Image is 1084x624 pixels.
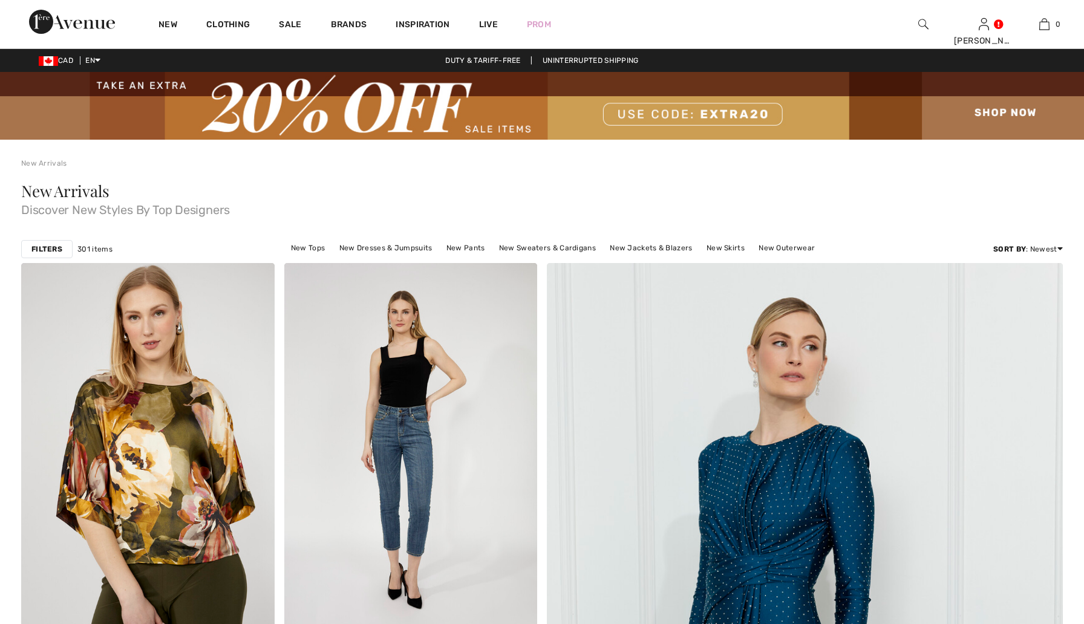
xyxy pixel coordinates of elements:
[158,19,177,32] a: New
[21,159,67,167] a: New Arrivals
[31,244,62,255] strong: Filters
[21,199,1063,216] span: Discover New Styles By Top Designers
[527,18,551,31] a: Prom
[954,34,1013,47] div: [PERSON_NAME]
[279,19,301,32] a: Sale
[479,18,498,31] a: Live
[993,244,1063,255] div: : Newest
[21,180,109,201] span: New Arrivals
[604,240,698,256] a: New Jackets & Blazers
[440,240,491,256] a: New Pants
[396,19,449,32] span: Inspiration
[979,18,989,30] a: Sign In
[753,240,821,256] a: New Outerwear
[333,240,439,256] a: New Dresses & Jumpsuits
[85,56,100,65] span: EN
[918,17,929,31] img: search the website
[700,240,751,256] a: New Skirts
[285,240,331,256] a: New Tops
[29,10,115,34] img: 1ère Avenue
[206,19,250,32] a: Clothing
[979,17,989,31] img: My Info
[39,56,58,66] img: Canadian Dollar
[1039,17,1050,31] img: My Bag
[1056,19,1060,30] span: 0
[493,240,602,256] a: New Sweaters & Cardigans
[1014,17,1074,31] a: 0
[331,19,367,32] a: Brands
[39,56,78,65] span: CAD
[993,245,1026,253] strong: Sort By
[77,244,113,255] span: 301 items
